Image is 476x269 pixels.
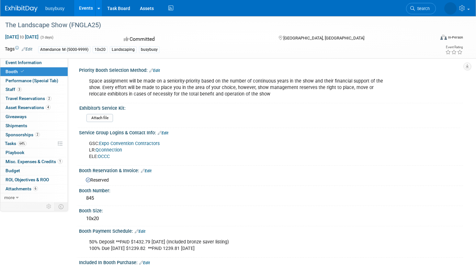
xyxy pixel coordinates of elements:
[79,186,463,194] div: Booth Number:
[139,261,150,265] a: Edit
[17,87,22,92] span: 3
[395,34,463,43] div: Event Format
[47,96,51,101] span: 2
[6,159,62,164] span: Misc. Expenses & Credits
[98,154,110,159] a: OCCC
[35,132,40,137] span: 2
[99,141,160,146] a: Expo Convention Contractors
[79,128,463,136] div: Service Group Logins & Contact Info:
[33,186,38,191] span: 6
[5,6,38,12] img: ExhibitDay
[84,214,458,224] div: 10x20
[0,166,68,175] a: Budget
[158,131,168,135] a: Edit
[79,258,463,266] div: Included In Booth Purchase:
[6,150,24,155] span: Playbook
[445,46,463,49] div: Event Rating
[79,103,460,111] div: Exhibitor's Service Kit:
[40,35,53,39] span: (3 days)
[0,94,68,103] a: Travel Reservations2
[79,166,463,174] div: Booth Reservation & Invoice:
[6,105,51,110] span: Asset Reservations
[84,193,458,203] div: 845
[141,169,152,173] a: Edit
[6,132,40,137] span: Sponsorships
[5,34,39,40] span: [DATE] [DATE]
[0,130,68,139] a: Sponsorships2
[3,19,424,31] div: The Landscape Show (FNGLA25)
[22,47,32,51] a: Edit
[85,137,389,163] div: GSC: LR: ELE:
[6,177,49,182] span: ROI, Objectives & ROO
[0,139,68,148] a: Tasks64%
[18,141,27,146] span: 64%
[283,36,364,40] span: [GEOGRAPHIC_DATA], [GEOGRAPHIC_DATA]
[79,206,463,214] div: Booth Size:
[0,185,68,193] a: Attachments6
[110,46,137,53] div: Landscaping
[43,202,55,211] td: Personalize Event Tab Strip
[55,202,68,211] td: Toggle Event Tabs
[139,46,160,53] div: busybusy
[135,229,145,234] a: Edit
[4,195,15,200] span: more
[149,68,160,73] a: Edit
[5,141,27,146] span: Tasks
[0,67,68,76] a: Booth
[84,175,458,183] div: Reserved
[0,112,68,121] a: Giveaways
[6,96,51,101] span: Travel Reservations
[0,157,68,166] a: Misc. Expenses & Credits1
[0,148,68,157] a: Playbook
[0,175,68,184] a: ROI, Objectives & ROO
[6,69,25,74] span: Booth
[58,159,62,164] span: 1
[122,34,268,45] div: Committed
[79,65,463,74] div: Priority Booth Selection Method:
[19,34,25,39] span: to
[85,75,389,101] div: Space assignment will be made on a seniority-priority based on the number of continuous years in ...
[0,76,68,85] a: Performance (Special Tab)
[5,46,32,53] td: Tags
[0,193,68,202] a: more
[6,123,27,128] span: Shipments
[444,2,457,15] img: Nicole McCabe
[38,46,90,53] div: Attendance: M (5000-9999)
[96,147,122,153] a: Qconnection
[6,114,27,119] span: Giveaways
[6,186,38,191] span: Attachments
[93,46,108,53] div: 10x20
[448,35,463,40] div: In-Person
[0,58,68,67] a: Event Information
[21,70,24,73] i: Booth reservation complete
[46,105,51,110] span: 4
[440,35,447,40] img: Format-Inperson.png
[6,87,22,92] span: Staff
[406,3,436,14] a: Search
[0,85,68,94] a: Staff3
[45,6,64,11] span: busybusy
[415,6,430,11] span: Search
[0,103,68,112] a: Asset Reservations4
[6,168,20,173] span: Budget
[85,236,389,255] div: 50% Deposit **PAID $1432.79 [DATE] (Included bronze saver listing) 100% Due [DATE] $1239.82 **PAI...
[6,60,42,65] span: Event Information
[6,78,58,83] span: Performance (Special Tab)
[0,121,68,130] a: Shipments
[79,226,463,235] div: Booth Payment Schedule:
